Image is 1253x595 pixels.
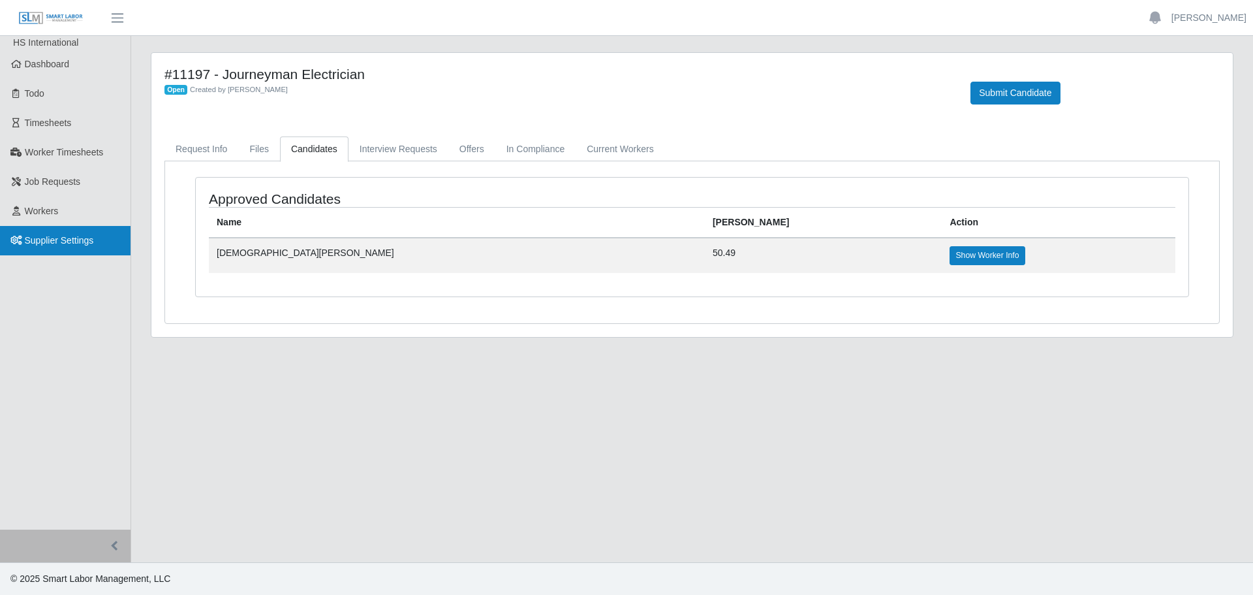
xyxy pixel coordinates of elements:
a: Candidates [280,137,348,162]
h4: Approved Candidates [209,191,600,207]
span: Timesheets [25,118,72,128]
td: [DEMOGRAPHIC_DATA][PERSON_NAME] [209,238,705,272]
span: Todo [25,88,44,99]
button: Submit Candidate [970,82,1060,105]
span: HS International [13,37,78,48]
a: In Compliance [495,137,576,162]
span: Supplier Settings [25,235,94,246]
span: Open [164,85,187,95]
span: Workers [25,206,59,216]
span: Worker Timesheets [25,147,103,157]
a: Show Worker Info [950,246,1025,265]
h4: #11197 - Journeyman Electrician [164,66,951,82]
span: Dashboard [25,59,70,69]
a: [PERSON_NAME] [1171,11,1246,25]
th: Name [209,208,705,238]
a: Current Workers [576,137,664,162]
span: Job Requests [25,176,81,187]
td: 50.49 [705,238,942,272]
img: SLM Logo [18,11,84,25]
a: Offers [448,137,495,162]
th: [PERSON_NAME] [705,208,942,238]
a: Request Info [164,137,238,162]
th: Action [942,208,1175,238]
a: Interview Requests [348,137,448,162]
a: Files [238,137,280,162]
span: Created by [PERSON_NAME] [190,86,288,93]
span: © 2025 Smart Labor Management, LLC [10,573,170,584]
